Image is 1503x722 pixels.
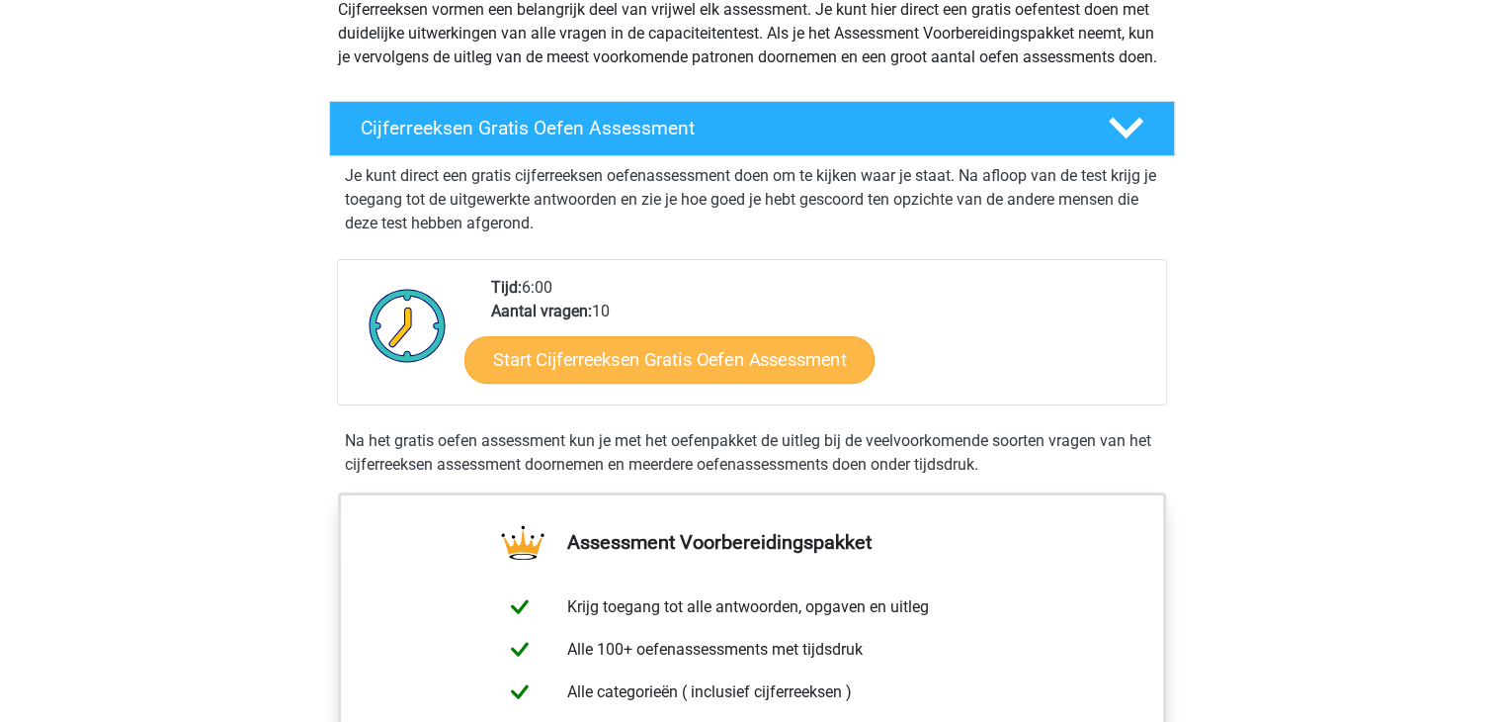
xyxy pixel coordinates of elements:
[476,276,1165,405] div: 6:00 10
[337,429,1167,477] div: Na het gratis oefen assessment kun je met het oefenpakket de uitleg bij de veelvoorkomende soorte...
[464,335,875,383] a: Start Cijferreeksen Gratis Oefen Assessment
[345,164,1159,235] p: Je kunt direct een gratis cijferreeksen oefenassessment doen om te kijken waar je staat. Na afloo...
[321,101,1183,156] a: Cijferreeksen Gratis Oefen Assessment
[491,278,522,297] b: Tijd:
[491,302,592,320] b: Aantal vragen:
[358,276,458,375] img: Klok
[361,117,1076,139] h4: Cijferreeksen Gratis Oefen Assessment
